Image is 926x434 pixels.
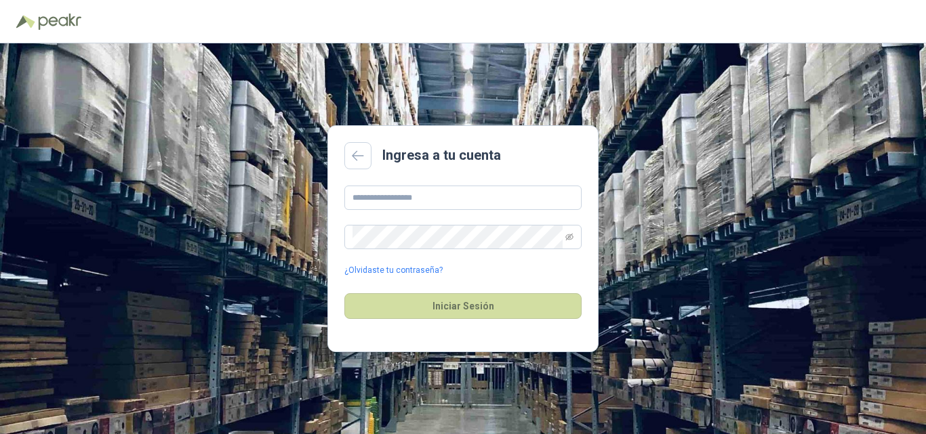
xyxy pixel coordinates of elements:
a: ¿Olvidaste tu contraseña? [344,264,443,277]
button: Iniciar Sesión [344,293,582,319]
img: Logo [16,15,35,28]
img: Peakr [38,14,81,30]
h2: Ingresa a tu cuenta [382,145,501,166]
span: eye-invisible [565,233,573,241]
